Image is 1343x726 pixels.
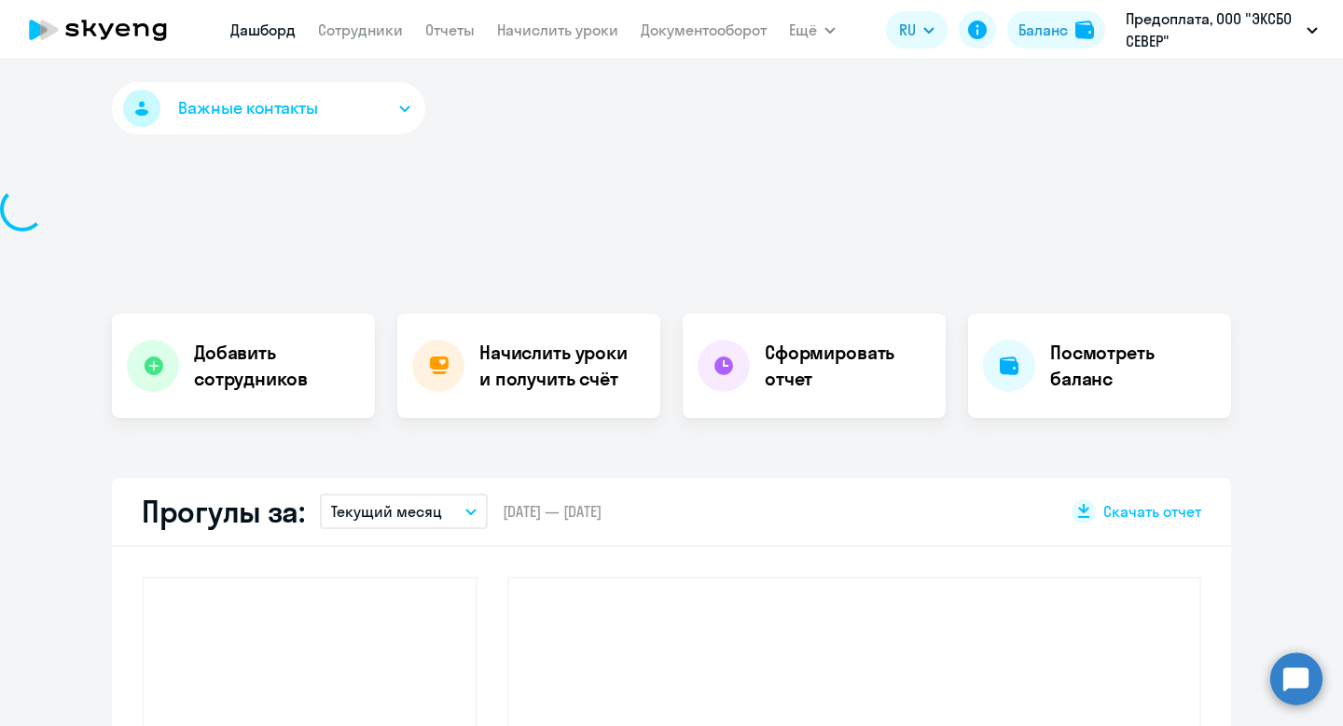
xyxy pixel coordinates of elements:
p: Текущий месяц [331,500,442,523]
img: balance [1075,21,1094,39]
span: [DATE] — [DATE] [503,501,602,522]
span: Ещё [789,19,817,41]
span: RU [899,19,916,41]
span: Важные контакты [178,96,318,120]
div: Баланс [1018,19,1068,41]
a: Дашборд [230,21,296,39]
button: Текущий месяц [320,494,488,529]
a: Сотрудники [318,21,403,39]
h4: Сформировать отчет [765,340,931,392]
h2: Прогулы за: [142,493,305,530]
button: Балансbalance [1007,11,1105,49]
p: Предоплата, ООО "ЭКСБО СЕВЕР" [1126,7,1299,52]
h4: Добавить сотрудников [194,340,360,392]
button: RU [886,11,948,49]
button: Ещё [789,11,836,49]
button: Важные контакты [112,82,425,134]
h4: Начислить уроки и получить счёт [479,340,642,392]
button: Предоплата, ООО "ЭКСБО СЕВЕР" [1116,7,1327,52]
h4: Посмотреть баланс [1050,340,1216,392]
a: Документооборот [641,21,767,39]
a: Начислить уроки [497,21,618,39]
span: Скачать отчет [1103,501,1201,522]
a: Отчеты [425,21,475,39]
